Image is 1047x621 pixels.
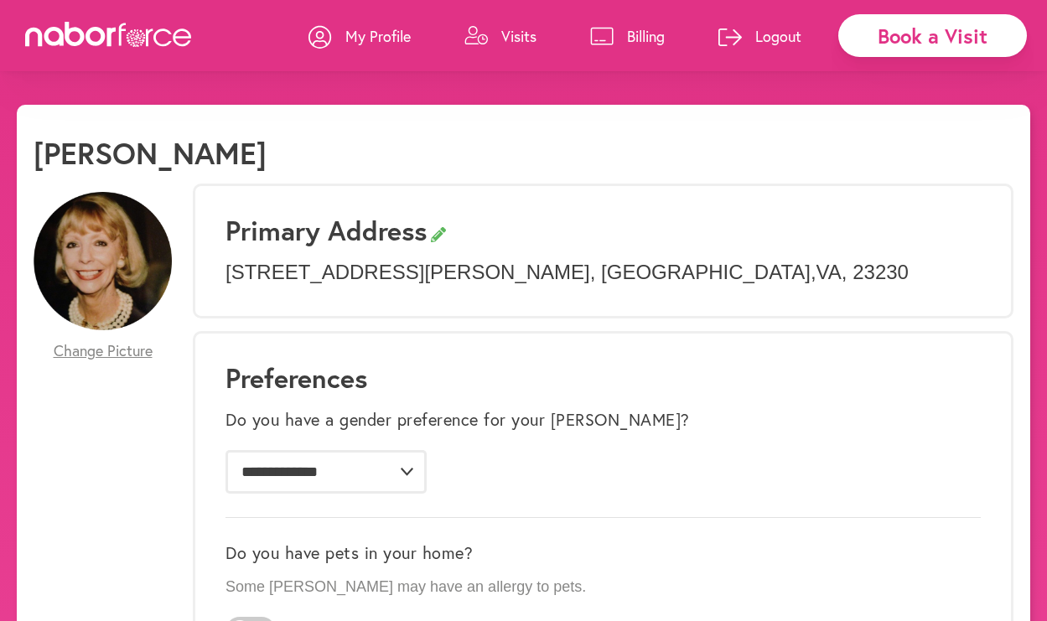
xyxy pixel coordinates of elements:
[34,135,267,171] h1: [PERSON_NAME]
[345,26,411,46] p: My Profile
[225,410,690,430] label: Do you have a gender preference for your [PERSON_NAME]?
[225,362,981,394] h1: Preferences
[627,26,665,46] p: Billing
[755,26,801,46] p: Logout
[464,11,536,61] a: Visits
[34,192,172,330] img: m6EfGE4SJOnbkOf0TujV
[590,11,665,61] a: Billing
[225,261,981,285] p: [STREET_ADDRESS][PERSON_NAME] , [GEOGRAPHIC_DATA] , VA , 23230
[308,11,411,61] a: My Profile
[225,578,981,597] p: Some [PERSON_NAME] may have an allergy to pets.
[718,11,801,61] a: Logout
[501,26,536,46] p: Visits
[54,342,153,360] span: Change Picture
[225,215,981,246] h3: Primary Address
[838,14,1027,57] div: Book a Visit
[225,543,473,563] label: Do you have pets in your home?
